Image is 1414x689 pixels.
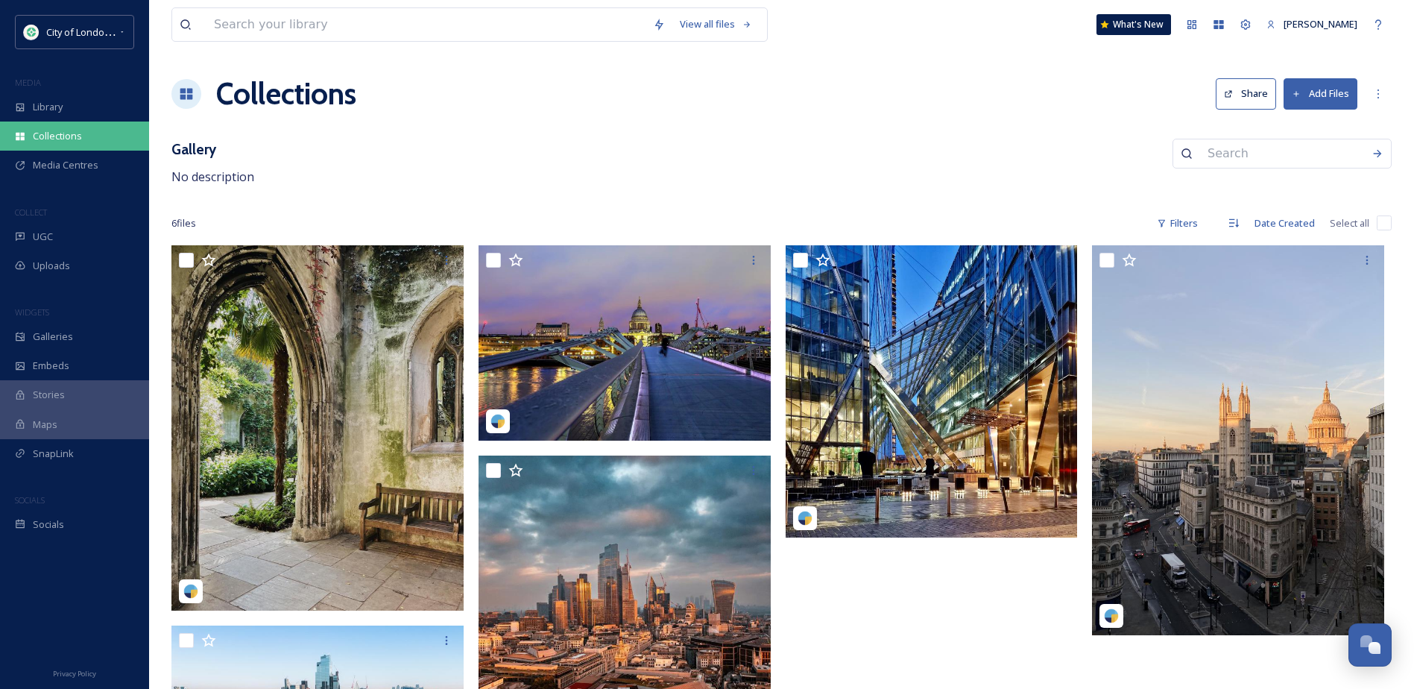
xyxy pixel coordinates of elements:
span: UGC [33,230,53,244]
span: Stories [33,388,65,402]
img: yaroslava_kirichok-17960622001684670.jpg [171,245,464,611]
img: 354633849_641918134643224_7365946917959491822_n.jpg [24,25,39,40]
a: Privacy Policy [53,664,96,682]
img: photoshootwithsarah-17994827422633662.jpg [479,245,771,441]
span: Uploads [33,259,70,273]
button: Add Files [1284,78,1357,109]
a: View all files [672,10,760,39]
div: Filters [1149,209,1205,238]
span: WIDGETS [15,306,49,318]
span: 6 file s [171,216,196,230]
span: Embeds [33,359,69,373]
span: City of London Corporation [46,25,166,39]
img: snapsea-logo.png [1104,608,1119,623]
button: Share [1216,78,1276,109]
img: brdhml-18027493267417873.jpg [786,245,1078,538]
h3: Gallery [171,139,254,160]
div: Date Created [1247,209,1322,238]
img: snapsea-logo.png [798,511,812,526]
span: Maps [33,418,57,432]
img: snapsea-logo.png [490,414,505,429]
span: [PERSON_NAME] [1284,17,1357,31]
img: priazrocha-17855823968880637.jpg [1092,245,1384,635]
span: Library [33,100,63,114]
span: SOCIALS [15,494,45,506]
span: Select all [1330,216,1369,230]
span: Media Centres [33,158,98,172]
a: [PERSON_NAME] [1259,10,1365,39]
span: Galleries [33,330,73,344]
img: snapsea-logo.png [183,584,198,599]
span: Privacy Policy [53,669,96,679]
input: Search [1200,137,1364,170]
span: COLLECT [15,207,47,218]
span: Socials [33,517,64,532]
input: Search your library [206,8,646,41]
a: Collections [216,72,356,116]
span: SnapLink [33,447,74,461]
span: MEDIA [15,77,41,88]
span: No description [171,169,254,185]
a: What's New [1096,14,1171,35]
button: Open Chat [1348,623,1392,667]
span: Collections [33,129,82,143]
